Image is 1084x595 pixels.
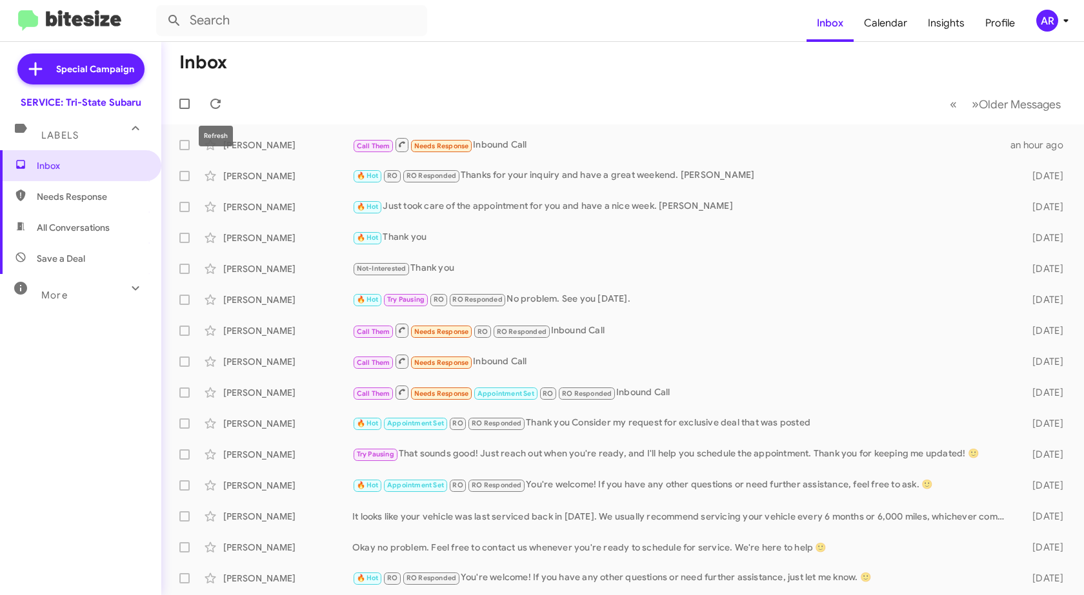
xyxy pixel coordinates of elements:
div: [DATE] [1014,448,1074,461]
div: [DATE] [1014,510,1074,523]
div: [DATE] [1014,170,1074,182]
span: RO Responded [497,327,547,336]
span: 🔥 Hot [357,295,379,304]
div: [PERSON_NAME] [223,139,352,151]
div: [DATE] [1014,386,1074,399]
span: Needs Response [37,190,146,203]
div: [PERSON_NAME] [223,231,352,244]
div: [PERSON_NAME] [223,386,352,399]
span: RO Responded [472,481,521,489]
span: 🔥 Hot [357,233,379,242]
div: [PERSON_NAME] [223,355,352,368]
span: Special Campaign [56,63,134,75]
a: Profile [975,5,1025,42]
span: All Conversations [37,221,110,234]
div: [PERSON_NAME] [223,417,352,430]
button: AR [1025,10,1070,32]
span: RO Responded [472,419,521,427]
div: [PERSON_NAME] [223,293,352,306]
span: 🔥 Hot [357,419,379,427]
div: [PERSON_NAME] [223,572,352,585]
span: Needs Response [414,358,469,367]
span: 🔥 Hot [357,171,379,180]
span: RO Responded [452,295,502,304]
span: Appointment Set [387,481,444,489]
a: Inbox [807,5,854,42]
div: [DATE] [1014,572,1074,585]
div: [PERSON_NAME] [223,170,352,182]
span: RO [387,171,397,180]
a: Special Campaign [17,54,145,84]
div: SERVICE: Tri-State Subaru [21,96,141,109]
span: Not-Interested [357,264,406,273]
span: More [41,289,68,301]
div: Inbound Call [352,322,1014,338]
a: Insights [918,5,975,42]
div: Just took care of the appointment for you and have a nice week. [PERSON_NAME] [352,199,1014,214]
div: Thank you [352,261,1014,276]
div: It looks like your vehicle was last serviced back in [DATE]. We usually recommend servicing your ... [352,510,1014,523]
span: RO [543,389,553,398]
div: [PERSON_NAME] [223,541,352,554]
span: RO [434,295,444,304]
span: Call Them [357,327,390,336]
div: [DATE] [1014,479,1074,492]
span: Needs Response [414,389,469,398]
div: [PERSON_NAME] [223,448,352,461]
div: Okay no problem. Feel free to contact us whenever you're ready to schedule for service. We're her... [352,541,1014,554]
div: You're welcome! If you have any other questions or need further assistance, feel free to ask. 🙂 [352,478,1014,493]
div: [DATE] [1014,231,1074,244]
div: Thank you [352,230,1014,245]
div: [DATE] [1014,541,1074,554]
div: [DATE] [1014,200,1074,213]
div: [PERSON_NAME] [223,200,352,213]
span: 🔥 Hot [357,202,379,211]
span: RO [452,419,463,427]
span: Appointment Set [387,419,444,427]
h1: Inbox [179,52,227,73]
div: [DATE] [1014,417,1074,430]
span: 🔥 Hot [357,574,379,582]
span: » [972,96,979,112]
span: Needs Response [414,142,469,150]
div: Thanks for your inquiry and have a great weekend. [PERSON_NAME] [352,168,1014,183]
div: [DATE] [1014,262,1074,275]
div: [DATE] [1014,355,1074,368]
span: Try Pausing [357,450,394,458]
span: 🔥 Hot [357,481,379,489]
input: Search [156,5,427,36]
span: RO Responded [562,389,612,398]
span: Call Them [357,389,390,398]
span: RO [387,574,397,582]
button: Previous [942,91,965,117]
span: Try Pausing [387,295,425,304]
div: [DATE] [1014,324,1074,337]
div: That sounds good! Just reach out when you're ready, and I'll help you schedule the appointment. T... [352,447,1014,462]
div: Inbound Call [352,137,1010,153]
div: an hour ago [1010,139,1074,151]
span: RO Responded [406,171,456,180]
a: Calendar [854,5,918,42]
div: [PERSON_NAME] [223,262,352,275]
span: Call Them [357,358,390,367]
div: [PERSON_NAME] [223,479,352,492]
span: RO Responded [406,574,456,582]
div: [PERSON_NAME] [223,510,352,523]
span: Call Them [357,142,390,150]
span: Save a Deal [37,252,85,265]
div: [PERSON_NAME] [223,324,352,337]
span: RO [477,327,488,336]
div: Refresh [199,126,233,146]
div: You're welcome! If you have any other questions or need further assistance, just let me know. 🙂 [352,571,1014,585]
span: Appointment Set [477,389,534,398]
button: Next [964,91,1069,117]
span: Older Messages [979,97,1061,112]
span: Needs Response [414,327,469,336]
div: Inbound Call [352,353,1014,369]
span: « [950,96,957,112]
span: Labels [41,130,79,141]
div: Thank you Consider my request for exclusive deal that was posted [352,416,1014,431]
